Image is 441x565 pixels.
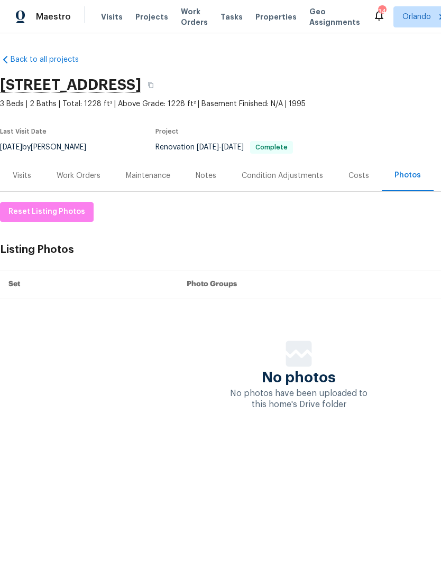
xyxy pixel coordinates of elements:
span: [DATE] [197,144,219,151]
div: Maintenance [126,171,170,181]
span: - [197,144,244,151]
span: Reset Listing Photos [8,205,85,219]
div: Costs [348,171,369,181]
div: Condition Adjustments [242,171,323,181]
button: Copy Address [141,76,160,95]
div: Work Orders [57,171,100,181]
span: Properties [255,12,297,22]
span: [DATE] [222,144,244,151]
span: No photos have been uploaded to this home's Drive folder [230,389,368,409]
span: Geo Assignments [309,6,360,27]
span: Visits [101,12,123,22]
span: Projects [135,12,168,22]
span: Maestro [36,12,71,22]
span: Tasks [221,13,243,21]
span: No photos [262,372,336,383]
div: Photos [394,170,421,181]
span: Project [155,128,179,135]
div: 34 [378,6,385,17]
span: Work Orders [181,6,208,27]
span: Orlando [402,12,431,22]
div: Notes [196,171,216,181]
div: Visits [13,171,31,181]
span: Renovation [155,144,293,151]
span: Complete [251,144,292,150]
